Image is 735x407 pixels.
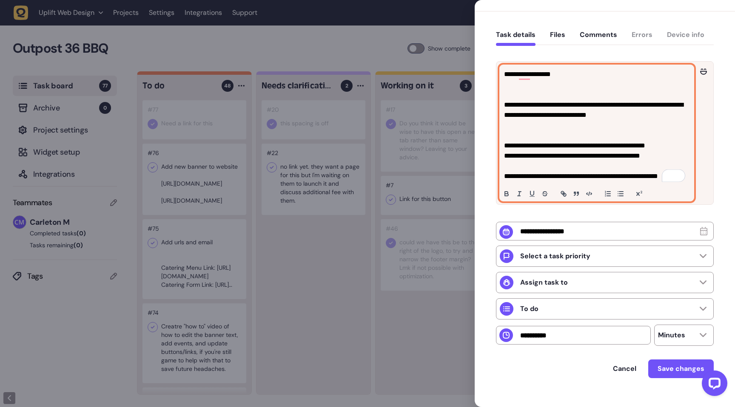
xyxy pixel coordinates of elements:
p: Assign task to [520,278,568,287]
button: Task details [496,31,536,46]
button: Comments [580,31,617,46]
div: To enrich screen reader interactions, please activate Accessibility in Grammarly extension settings [500,65,694,201]
iframe: LiveChat chat widget [695,367,731,403]
button: Save changes [648,359,714,378]
span: Cancel [613,365,636,372]
p: To do [520,305,538,313]
p: Minutes [658,331,685,339]
button: Files [550,31,565,46]
button: Cancel [604,360,645,377]
p: Select a task priority [520,252,590,260]
span: Save changes [658,365,704,372]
